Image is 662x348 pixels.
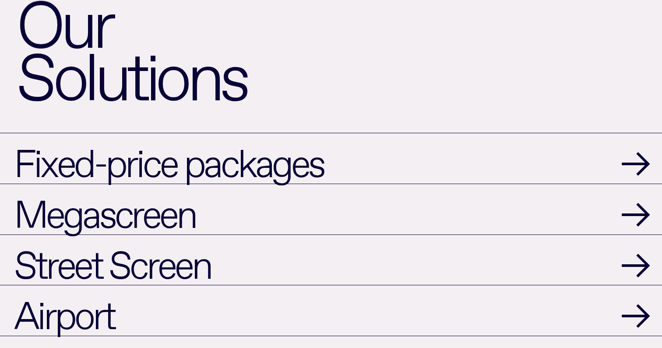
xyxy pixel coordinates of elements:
[621,242,648,278] span: →
[14,242,211,278] span: Street Screen
[621,292,648,329] span: →
[14,140,324,177] span: Fixed-price packages
[621,140,648,177] span: →
[14,191,196,227] span: Megascreen
[621,191,648,227] span: →
[14,292,114,329] span: Airport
